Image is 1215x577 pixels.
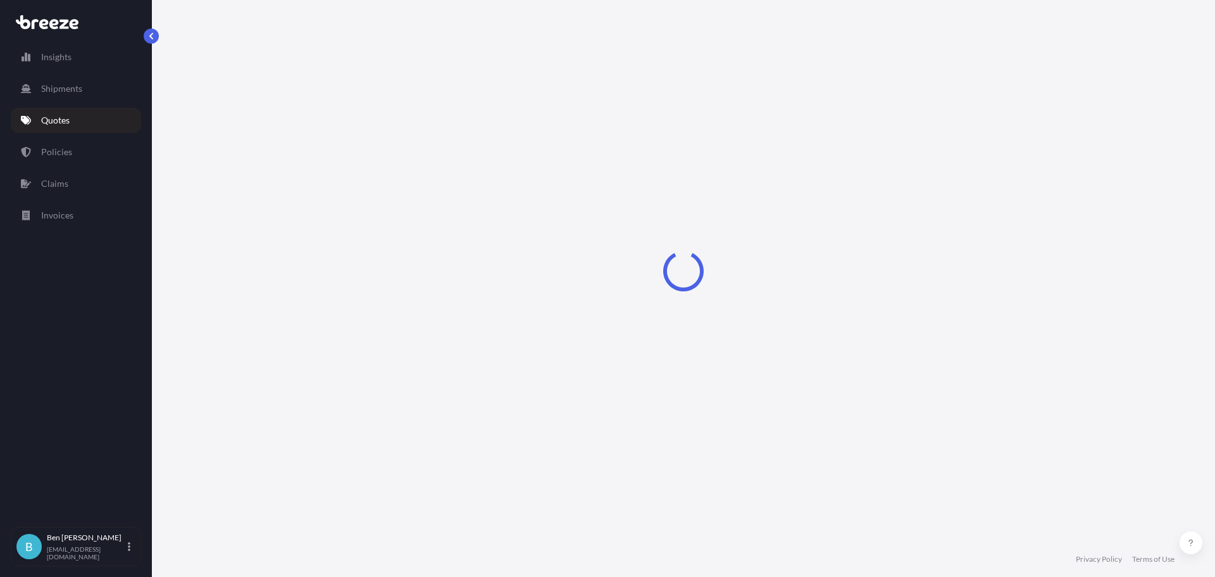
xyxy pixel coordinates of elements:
[47,533,125,543] p: Ben [PERSON_NAME]
[11,139,141,165] a: Policies
[11,171,141,196] a: Claims
[11,44,141,70] a: Insights
[41,114,70,127] p: Quotes
[1132,554,1174,564] a: Terms of Use
[41,209,73,222] p: Invoices
[41,82,82,95] p: Shipments
[1076,554,1122,564] a: Privacy Policy
[25,540,33,553] span: B
[11,108,141,133] a: Quotes
[41,146,72,158] p: Policies
[11,76,141,101] a: Shipments
[11,203,141,228] a: Invoices
[41,177,68,190] p: Claims
[41,51,72,63] p: Insights
[47,545,125,561] p: [EMAIL_ADDRESS][DOMAIN_NAME]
